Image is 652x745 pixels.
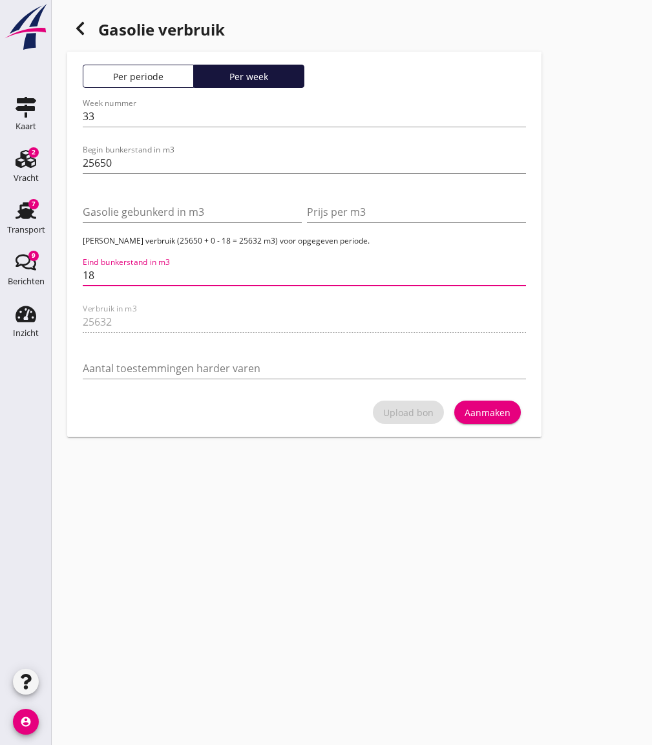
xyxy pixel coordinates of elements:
input: Week nummer [83,106,526,127]
input: Eind bunkerstand in m3 [83,265,526,286]
div: Transport [7,226,45,234]
div: 7 [28,199,39,209]
button: Aanmaken [454,401,521,424]
div: Kaart [16,122,36,131]
div: Aanmaken [465,406,510,419]
div: Inzicht [13,329,39,337]
div: 2 [28,147,39,158]
div: Vracht [14,174,39,182]
input: Begin bunkerstand in m3 [83,152,526,173]
button: Per periode [83,65,194,88]
div: Per week [200,70,299,83]
img: logo-small.a267ee39.svg [3,3,49,51]
div: 9 [28,251,39,261]
p: [PERSON_NAME] verbruik (25650 + 0 - 18 = 25632 m3) voor opgegeven periode. [83,235,526,247]
input: Aantal toestemmingen harder varen [83,358,526,379]
h1: Gasolie verbruik [67,16,542,47]
button: Per week [194,65,305,88]
div: Per periode [89,70,188,83]
div: Berichten [8,277,45,286]
i: account_circle [13,709,39,735]
input: Gasolie gebunkerd in m3 [83,202,302,222]
input: Prijs per m3 [307,202,526,222]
